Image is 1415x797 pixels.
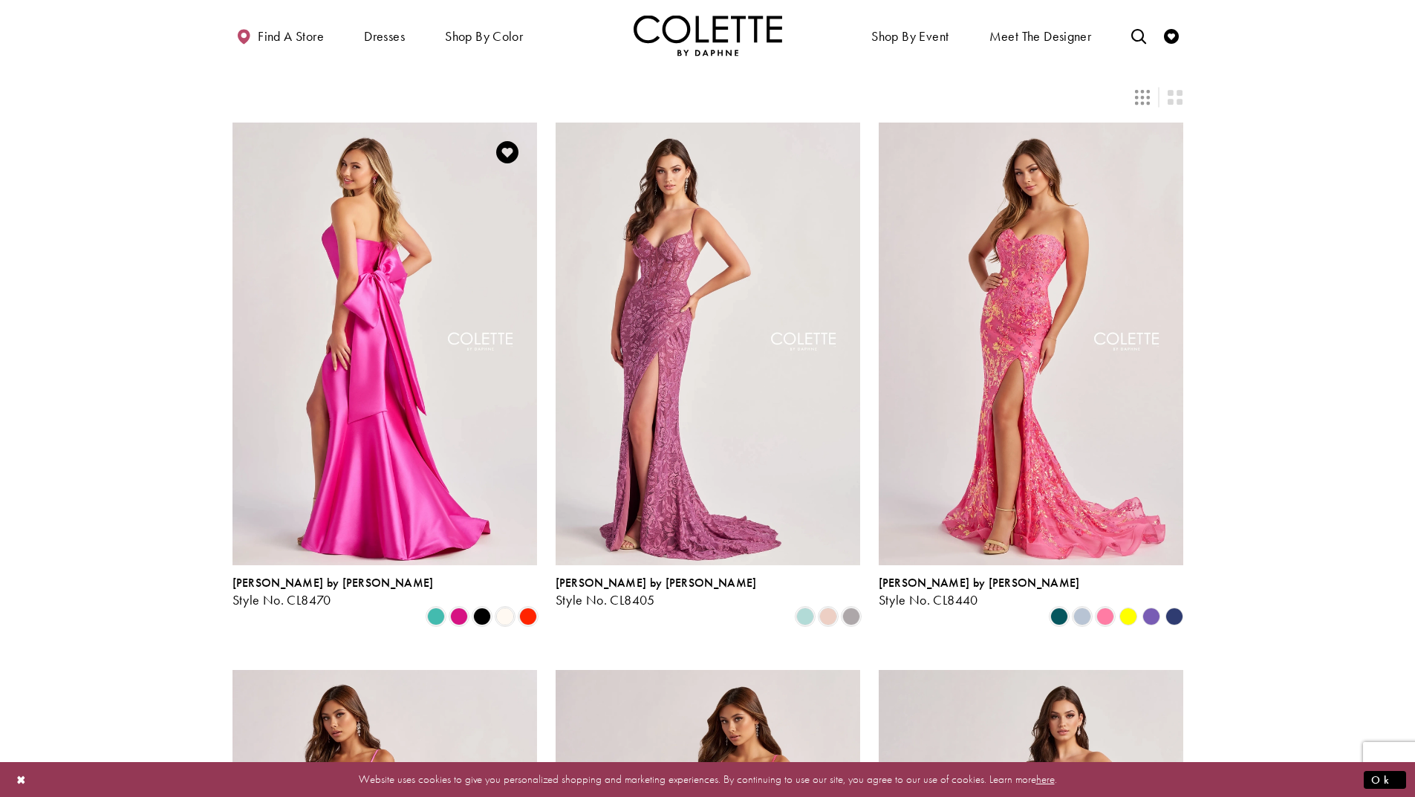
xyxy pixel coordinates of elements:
span: Dresses [364,29,405,44]
i: Yellow [1119,608,1137,625]
div: Colette by Daphne Style No. CL8440 [879,576,1080,608]
i: Rose [819,608,837,625]
span: Switch layout to 3 columns [1135,90,1150,105]
a: Meet the designer [986,15,1096,56]
img: Colette by Daphne [634,15,782,56]
a: Find a store [232,15,328,56]
span: Meet the designer [989,29,1092,44]
div: Layout Controls [224,81,1192,114]
button: Submit Dialog [1364,770,1406,789]
span: Find a store [258,29,324,44]
i: Violet [1142,608,1160,625]
i: Ice Blue [1073,608,1091,625]
a: Visit Home Page [634,15,782,56]
a: Toggle search [1128,15,1150,56]
div: Colette by Daphne Style No. CL8470 [232,576,434,608]
span: 48 items [1058,59,1154,72]
i: Fuchsia [450,608,468,625]
span: Style No. CL8405 [556,591,655,608]
i: Turquoise [427,608,445,625]
i: Navy Blue [1165,608,1183,625]
span: [PERSON_NAME] by [PERSON_NAME] [232,575,434,591]
a: Add to Wishlist [492,137,523,168]
span: Shop By Event [868,15,952,56]
a: Check Wishlist [1160,15,1183,56]
span: Switch layout to 2 columns [1168,90,1183,105]
span: Shop by color [445,29,523,44]
i: Cotton Candy [1096,608,1114,625]
a: Visit Colette by Daphne Style No. CL8405 Page [556,123,860,565]
span: Shop by color [441,15,527,56]
i: Smoke [842,608,860,625]
span: Dresses [360,15,409,56]
span: [PERSON_NAME] by [PERSON_NAME] [556,575,757,591]
span: Shop By Event [871,29,949,44]
span: [PERSON_NAME] by [PERSON_NAME] [879,575,1080,591]
i: Scarlet [519,608,537,625]
span: Style No. CL8440 [879,591,978,608]
p: Website uses cookies to give you personalized shopping and marketing experiences. By continuing t... [107,770,1308,790]
button: Close Dialog [9,767,34,793]
i: Black [473,608,491,625]
i: Sea Glass [796,608,814,625]
a: Visit Colette by Daphne Style No. CL8470 Page [232,123,537,565]
i: Diamond White [496,608,514,625]
i: Spruce [1050,608,1068,625]
span: Style No. CL8470 [232,591,331,608]
div: Colette by Daphne Style No. CL8405 [556,576,757,608]
a: Visit Colette by Daphne Style No. CL8440 Page [879,123,1183,565]
a: here [1036,772,1055,787]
